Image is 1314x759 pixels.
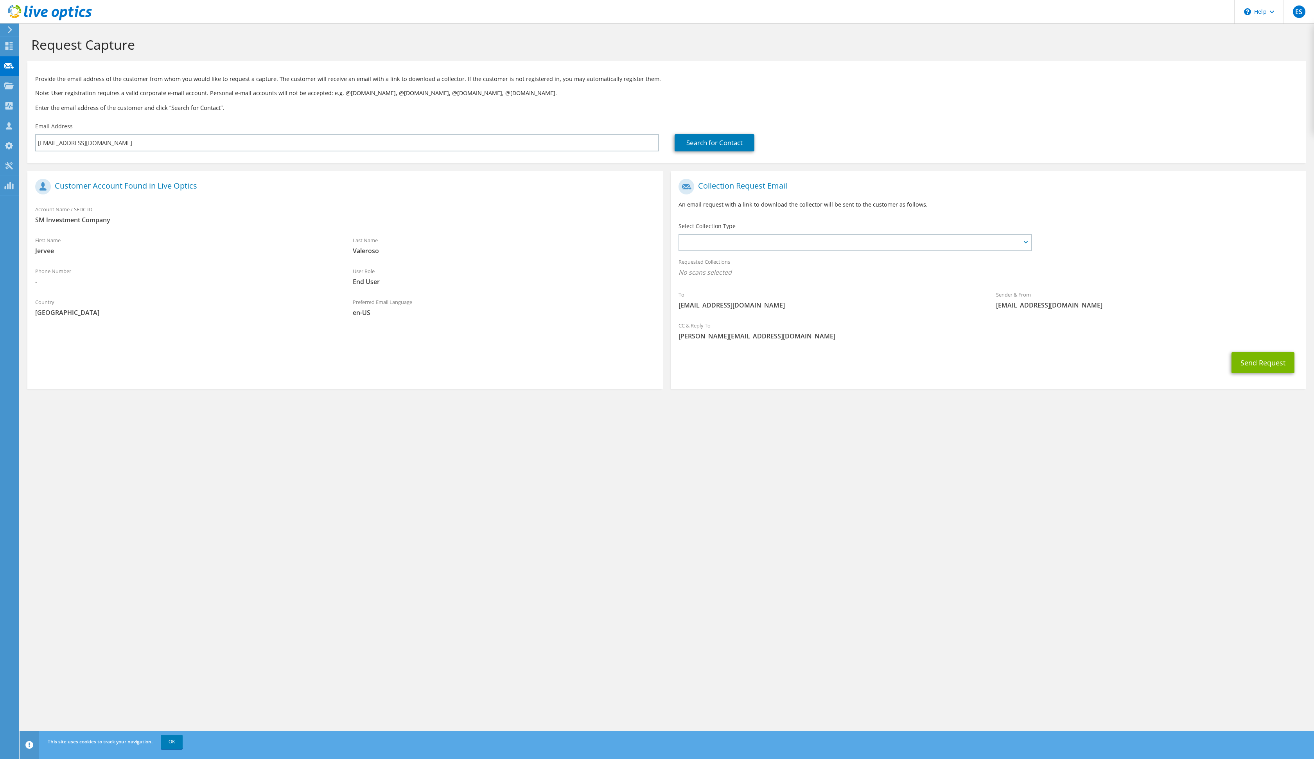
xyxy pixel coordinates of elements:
span: en-US [353,308,655,317]
div: First Name [27,232,345,259]
div: CC & Reply To [671,317,1306,344]
div: To [671,286,988,313]
span: End User [353,277,655,286]
label: Email Address [35,122,73,130]
p: Note: User registration requires a valid corporate e-mail account. Personal e-mail accounts will ... [35,89,1298,97]
div: Preferred Email Language [345,294,662,321]
svg: \n [1244,8,1251,15]
span: [PERSON_NAME][EMAIL_ADDRESS][DOMAIN_NAME] [679,332,1298,340]
p: An email request with a link to download the collector will be sent to the customer as follows. [679,200,1298,209]
a: Search for Contact [675,134,754,151]
div: Account Name / SFDC ID [27,201,663,228]
span: Jervee [35,246,337,255]
div: Last Name [345,232,662,259]
span: Valeroso [353,246,655,255]
span: This site uses cookies to track your navigation. [48,738,153,745]
h1: Customer Account Found in Live Optics [35,179,651,194]
button: Send Request [1231,352,1294,373]
h3: Enter the email address of the customer and click “Search for Contact”. [35,103,1298,112]
h1: Request Capture [31,36,1298,53]
span: [EMAIL_ADDRESS][DOMAIN_NAME] [996,301,1298,309]
div: Phone Number [27,263,345,290]
span: [EMAIL_ADDRESS][DOMAIN_NAME] [679,301,980,309]
div: Sender & From [988,286,1306,313]
span: SM Investment Company [35,216,655,224]
a: OK [161,735,183,749]
span: - [35,277,337,286]
span: No scans selected [679,268,1298,277]
div: User Role [345,263,662,290]
div: Country [27,294,345,321]
span: [GEOGRAPHIC_DATA] [35,308,337,317]
span: ES [1293,5,1305,18]
label: Select Collection Type [679,222,736,230]
p: Provide the email address of the customer from whom you would like to request a capture. The cust... [35,75,1298,83]
h1: Collection Request Email [679,179,1294,194]
div: Requested Collections [671,254,1306,282]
